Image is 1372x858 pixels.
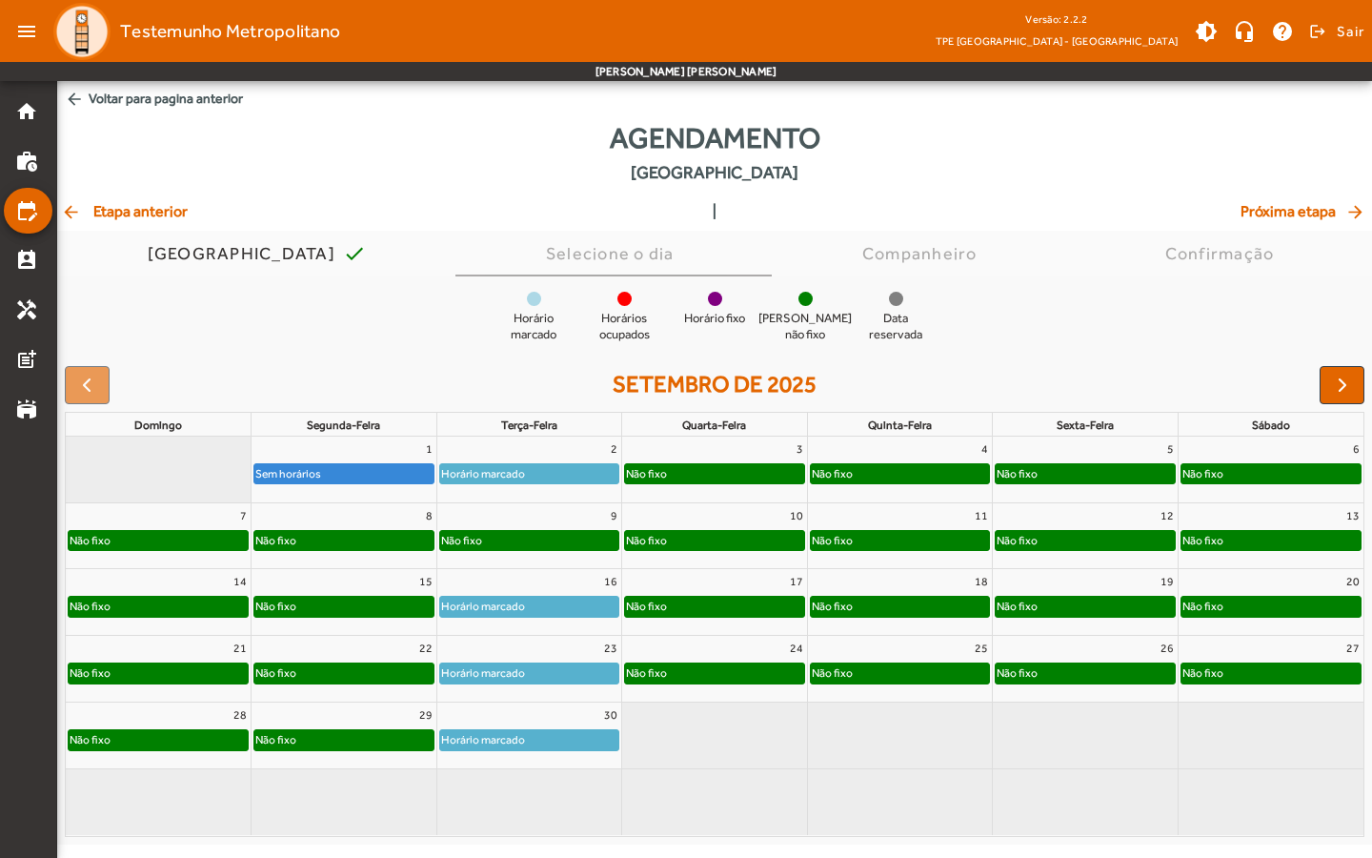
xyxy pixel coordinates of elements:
[1181,597,1224,616] div: Não fixo
[254,531,297,550] div: Não fixo
[996,664,1039,683] div: Não fixo
[786,636,807,661] a: 24 de setembro de 2025
[131,415,186,436] a: domingo
[993,569,1179,636] td: 19 de setembro de 2025
[1248,415,1294,436] a: sábado
[1342,636,1363,661] a: 27 de setembro de 2025
[684,311,745,327] span: Horário fixo
[807,502,993,569] td: 11 de setembro de 2025
[15,398,38,420] mat-icon: stadium
[252,703,437,769] td: 29 de setembro de 2025
[120,16,340,47] span: Testemunho Metropolitano
[15,150,38,173] mat-icon: work_history
[1181,664,1224,683] div: Não fixo
[936,8,1178,31] div: Versão: 2.2.2
[15,348,38,371] mat-icon: post_add
[303,415,384,436] a: segunda-feira
[713,200,716,223] span: |
[678,415,750,436] a: quarta-feira
[807,437,993,502] td: 4 de setembro de 2025
[415,636,436,661] a: 22 de setembro de 2025
[600,703,621,727] a: 30 de setembro de 2025
[230,703,251,727] a: 28 de setembro de 2025
[607,503,621,528] a: 9 de setembro de 2025
[807,636,993,703] td: 25 de setembro de 2025
[230,569,251,594] a: 14 de setembro de 2025
[1178,569,1363,636] td: 20 de setembro de 2025
[15,100,38,123] mat-icon: home
[864,415,936,436] a: quinta-feira
[622,437,808,502] td: 3 de setembro de 2025
[422,503,436,528] a: 8 de setembro de 2025
[862,244,985,263] div: Companheiro
[786,503,807,528] a: 10 de setembro de 2025
[600,569,621,594] a: 16 de setembro de 2025
[786,569,807,594] a: 17 de setembro de 2025
[66,502,252,569] td: 7 de setembro de 2025
[66,569,252,636] td: 14 de setembro de 2025
[622,569,808,636] td: 17 de setembro de 2025
[254,597,297,616] div: Não fixo
[1157,569,1178,594] a: 19 de setembro de 2025
[586,311,662,343] span: Horários ocupados
[996,531,1039,550] div: Não fixo
[8,12,46,51] mat-icon: menu
[61,200,188,223] span: Etapa anterior
[811,464,854,483] div: Não fixo
[1349,437,1363,461] a: 6 de setembro de 2025
[15,199,38,222] mat-icon: edit_calendar
[252,636,437,703] td: 22 de setembro de 2025
[436,437,622,502] td: 2 de setembro de 2025
[1053,415,1118,436] a: sexta-feira
[1337,16,1364,47] span: Sair
[495,311,572,343] span: Horário marcado
[996,464,1039,483] div: Não fixo
[1178,437,1363,502] td: 6 de setembro de 2025
[436,502,622,569] td: 9 de setembro de 2025
[236,503,251,528] a: 7 de setembro de 2025
[69,531,111,550] div: Não fixo
[254,730,297,749] div: Não fixo
[971,636,992,661] a: 25 de setembro de 2025
[971,503,992,528] a: 11 de setembro de 2025
[440,464,526,483] div: Horário marcado
[625,531,668,550] div: Não fixo
[793,437,807,461] a: 3 de setembro de 2025
[69,597,111,616] div: Não fixo
[1181,464,1224,483] div: Não fixo
[1157,503,1178,528] a: 12 de setembro de 2025
[993,636,1179,703] td: 26 de setembro de 2025
[996,597,1039,616] div: Não fixo
[46,3,340,60] a: Testemunho Metropolitano
[66,703,252,769] td: 28 de setembro de 2025
[631,159,798,185] span: [GEOGRAPHIC_DATA]
[811,597,854,616] div: Não fixo
[1165,244,1282,263] div: Confirmação
[343,242,366,265] mat-icon: check
[993,502,1179,569] td: 12 de setembro de 2025
[625,597,668,616] div: Não fixo
[497,415,561,436] a: terça-feira
[607,437,621,461] a: 2 de setembro de 2025
[613,371,817,398] h2: setembro de 2025
[15,298,38,321] mat-icon: handyman
[230,636,251,661] a: 21 de setembro de 2025
[61,202,84,221] mat-icon: arrow_back
[978,437,992,461] a: 4 de setembro de 2025
[1178,636,1363,703] td: 27 de setembro de 2025
[436,703,622,769] td: 30 de setembro de 2025
[252,437,437,502] td: 1 de setembro de 2025
[758,311,852,343] span: [PERSON_NAME] não fixo
[53,3,111,60] img: Logo TPE
[1163,437,1178,461] a: 5 de setembro de 2025
[440,664,526,683] div: Horário marcado
[254,464,322,483] div: Sem horários
[610,116,820,159] span: Agendamento
[436,569,622,636] td: 16 de setembro de 2025
[936,31,1178,51] span: TPE [GEOGRAPHIC_DATA] - [GEOGRAPHIC_DATA]
[57,81,1372,116] span: Voltar para pagina anterior
[811,664,854,683] div: Não fixo
[440,730,526,749] div: Horário marcado
[1181,531,1224,550] div: Não fixo
[252,502,437,569] td: 8 de setembro de 2025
